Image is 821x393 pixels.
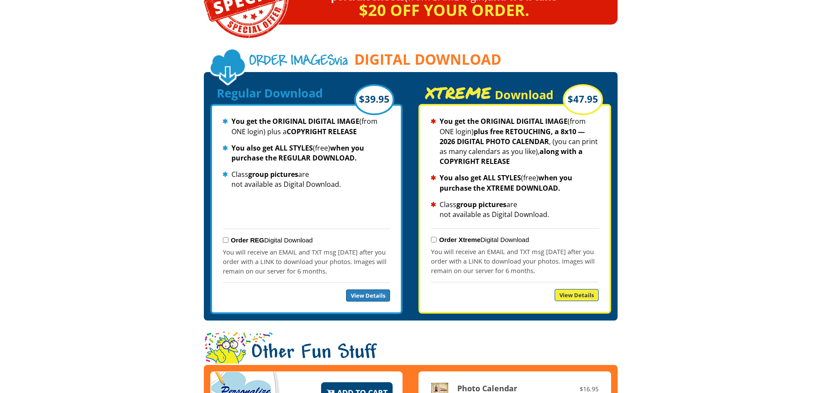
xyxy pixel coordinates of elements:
[249,54,334,69] span: Order Images
[231,236,313,244] label: Digital Download
[228,3,618,16] p: $20 off your order.
[431,116,598,167] li: (from ONE login) , (you can print as many calendars as you like),
[346,289,390,302] a: View Details
[354,84,394,115] div: $39.95
[217,85,323,101] span: Regular Download
[440,116,568,126] strong: You get the ORIGINAL DIGITAL IMAGE
[223,170,390,189] li: Class are not available as Digital Download.
[231,116,359,126] strong: You get the ORIGINAL DIGITAL IMAGE
[231,143,313,153] strong: You also get ALL STYLES
[431,200,598,220] li: Class are not available as Digital Download.
[440,127,585,146] strong: plus free RETOUCHING, a 8x10 — 2026 DIGITAL PHOTO CALENDAR
[495,87,553,103] span: Download
[440,173,521,182] strong: You also get ALL STYLES
[440,147,583,166] strong: along with a COPYRIGHT RELEASE
[249,53,348,70] span: via
[456,200,506,209] strong: group pictures
[440,173,572,192] strong: when you purchase the XTREME DOWNLOAD.
[431,247,598,275] p: You will receive an EMAIL and TXT msg [DATE] after you order with a LINK to download your photos....
[439,236,481,243] strong: Order Xtreme
[223,116,390,136] li: (from ONE login) plus a
[431,173,598,193] li: (free)
[354,52,501,67] span: DIGITAL DOWNLOAD
[223,143,390,163] li: (free)
[223,247,390,276] p: You will receive an EMAIL and TXT msg [DATE] after you order with a LINK to download your photos....
[563,84,603,115] div: $47.95
[231,236,265,244] strong: Order REG
[248,170,298,179] strong: group pictures
[425,86,492,99] span: XTREME
[287,127,357,136] strong: COPYRIGHT RELEASE
[555,289,599,301] a: View Details
[231,143,364,163] strong: when you purchase the REGULAR DOWNLOAD.
[439,236,529,243] label: Digital Download
[204,331,618,376] h1: Other Fun Stuff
